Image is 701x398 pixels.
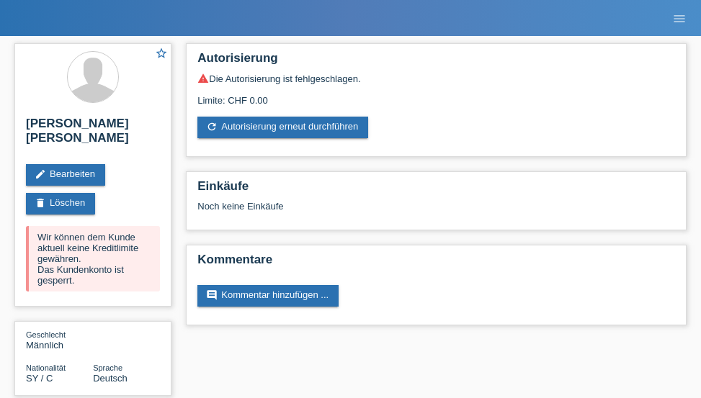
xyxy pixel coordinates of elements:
span: Sprache [93,363,122,372]
div: Limite: CHF 0.00 [197,84,675,106]
span: Syrien / C / 08.08.1967 [26,373,53,384]
i: edit [35,168,46,180]
div: Die Autorisierung ist fehlgeschlagen. [197,73,675,84]
span: Nationalität [26,363,66,372]
i: delete [35,197,46,209]
a: menu [665,14,694,22]
i: star_border [155,47,168,60]
a: refreshAutorisierung erneut durchführen [197,117,368,138]
i: refresh [206,121,218,132]
a: editBearbeiten [26,164,105,186]
div: Wir können dem Kunde aktuell keine Kreditlimite gewähren. Das Kundenkonto ist gesperrt. [26,226,160,291]
h2: Kommentare [197,253,675,274]
span: Geschlecht [26,330,66,339]
a: deleteLöschen [26,193,95,214]
a: commentKommentar hinzufügen ... [197,285,339,307]
h2: [PERSON_NAME] [PERSON_NAME] [26,117,160,153]
h2: Einkäufe [197,179,675,201]
i: menu [672,12,687,26]
a: star_border [155,47,168,62]
div: Noch keine Einkäufe [197,201,675,222]
i: comment [206,289,218,301]
div: Männlich [26,329,93,350]
span: Deutsch [93,373,128,384]
h2: Autorisierung [197,51,675,73]
i: warning [197,73,209,84]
